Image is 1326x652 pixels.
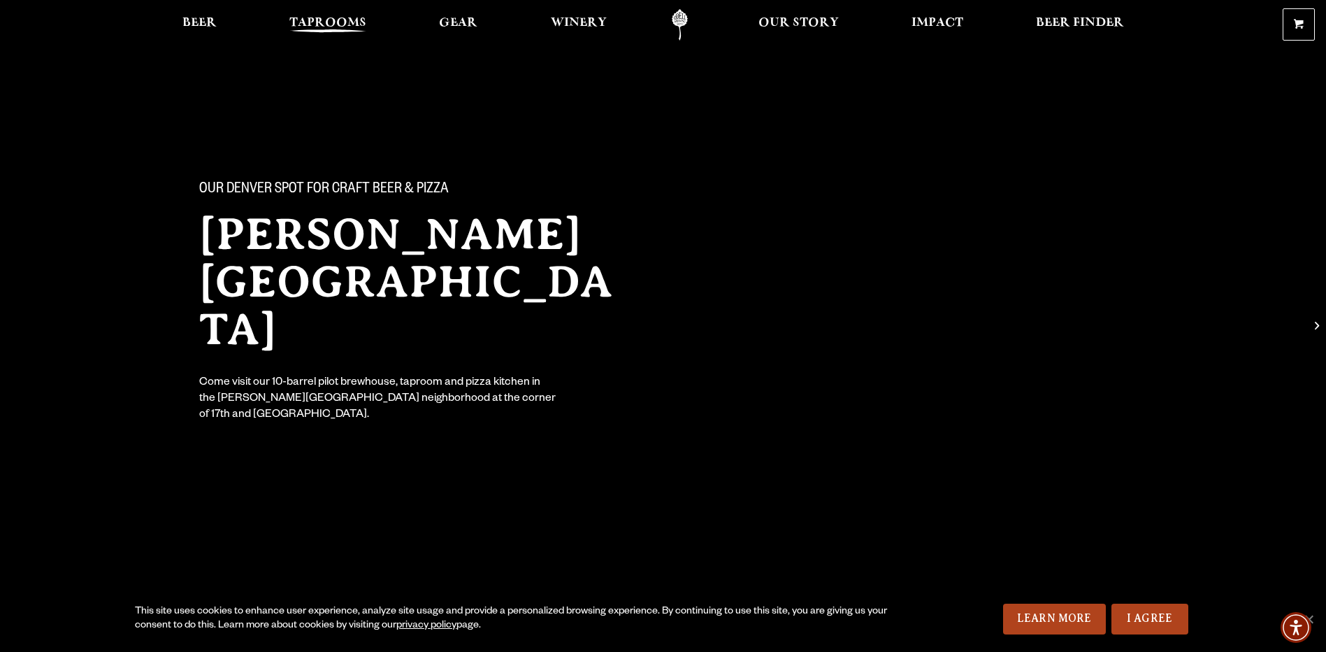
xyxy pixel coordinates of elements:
[280,9,375,41] a: Taprooms
[654,9,706,41] a: Odell Home
[135,605,888,633] div: This site uses cookies to enhance user experience, analyze site usage and provide a personalized ...
[542,9,616,41] a: Winery
[1281,612,1311,643] div: Accessibility Menu
[289,17,366,29] span: Taprooms
[1003,604,1106,635] a: Learn More
[1036,17,1124,29] span: Beer Finder
[911,17,963,29] span: Impact
[439,17,477,29] span: Gear
[1111,604,1188,635] a: I Agree
[1027,9,1133,41] a: Beer Finder
[199,211,635,353] h2: [PERSON_NAME][GEOGRAPHIC_DATA]
[430,9,487,41] a: Gear
[173,9,226,41] a: Beer
[396,621,456,632] a: privacy policy
[182,17,217,29] span: Beer
[758,17,839,29] span: Our Story
[199,181,449,199] span: Our Denver spot for craft beer & pizza
[551,17,607,29] span: Winery
[199,376,557,424] div: Come visit our 10-barrel pilot brewhouse, taproom and pizza kitchen in the [PERSON_NAME][GEOGRAPH...
[902,9,972,41] a: Impact
[749,9,848,41] a: Our Story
